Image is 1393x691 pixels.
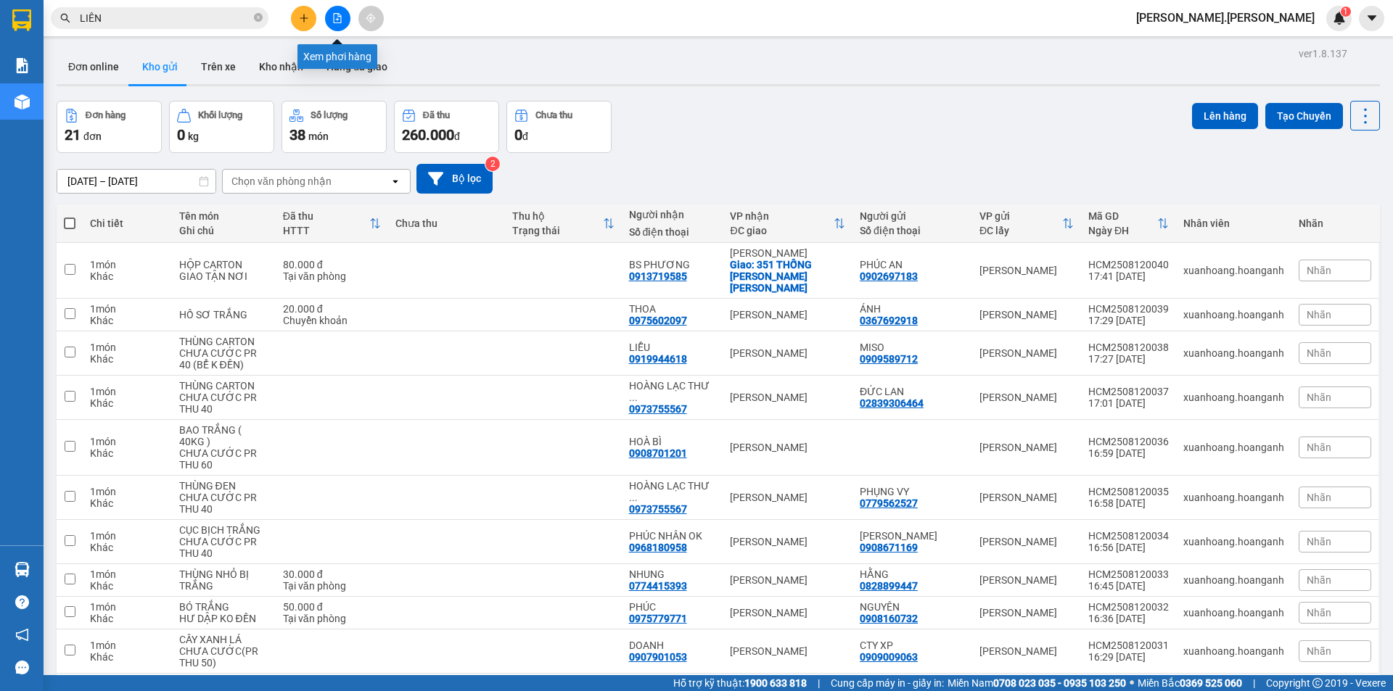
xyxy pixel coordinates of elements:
[673,675,807,691] span: Hỗ trợ kỹ thuật:
[60,13,70,23] span: search
[90,436,164,447] div: 1 món
[860,342,965,353] div: MISO
[1307,347,1331,359] span: Nhãn
[629,530,716,542] div: PHÚC NHÂN OK
[979,442,1074,453] div: [PERSON_NAME]
[90,640,164,651] div: 1 món
[90,303,164,315] div: 1 món
[1088,259,1169,270] div: HCM2508120040
[1088,397,1169,409] div: 17:01 [DATE]
[231,174,332,189] div: Chọn văn phòng nhận
[730,247,845,259] div: [PERSON_NAME]
[90,580,164,592] div: Khác
[860,613,918,624] div: 0908160732
[57,170,215,193] input: Select a date range.
[629,568,716,580] div: NHUNG
[283,568,381,580] div: 30.000 đ
[1130,680,1134,686] span: ⚪️
[179,210,268,222] div: Tên món
[629,392,638,403] span: ...
[979,210,1062,222] div: VP gửi
[1088,497,1169,509] div: 16:58 [DATE]
[1299,46,1347,62] div: ver 1.8.137
[283,303,381,315] div: 20.000 đ
[283,270,381,282] div: Tại văn phòng
[65,126,81,144] span: 21
[1307,607,1331,618] span: Nhãn
[860,386,965,397] div: ĐỨC LAN
[860,315,918,326] div: 0367692918
[179,536,268,559] div: CHƯA CƯỚC PR THU 40
[1183,309,1284,320] div: xuanhoang.hoanganh
[283,225,369,236] div: HTTT
[15,661,29,674] span: message
[1088,613,1169,624] div: 16:36 [DATE]
[629,503,687,515] div: 0973755567
[390,175,401,187] svg: open
[629,436,716,447] div: HOÀ BÌ
[1180,677,1242,689] strong: 0369 525 060
[1088,568,1169,580] div: HCM2508120033
[1307,442,1331,453] span: Nhãn
[979,225,1062,236] div: ĐC lấy
[416,164,493,194] button: Bộ lọc
[169,101,274,153] button: Khối lượng0kg
[1307,574,1331,586] span: Nhãn
[15,562,30,577] img: warehouse-icon
[1088,225,1157,236] div: Ngày ĐH
[629,342,716,353] div: LIỄU
[730,225,833,236] div: ĐC giao
[629,447,687,459] div: 0908701201
[979,492,1074,503] div: [PERSON_NAME]
[629,353,687,365] div: 0919944618
[12,9,31,31] img: logo-vxr
[860,568,965,580] div: HẰNG
[1125,9,1326,27] span: [PERSON_NAME].[PERSON_NAME]
[1343,7,1348,17] span: 1
[629,480,716,503] div: HOÀNG LẠC THƯ (TUẤN )
[979,309,1074,320] div: [PERSON_NAME]
[1183,574,1284,586] div: xuanhoang.hoanganh
[629,226,716,238] div: Số điện thoại
[1088,651,1169,663] div: 16:29 [DATE]
[179,259,268,270] div: HỘP CARTON
[90,601,164,613] div: 1 món
[629,542,687,553] div: 0968180958
[730,259,845,294] div: Giao: 351 THỐNG NHẤT P. KINH DINH
[90,613,164,624] div: Khác
[1088,315,1169,326] div: 17:29 [DATE]
[1088,530,1169,542] div: HCM2508120034
[90,651,164,663] div: Khác
[730,392,845,403] div: [PERSON_NAME]
[179,309,268,320] div: HỒ SƠ TRẮNG
[629,601,716,613] div: PHÚC
[282,101,387,153] button: Số lượng38món
[1138,675,1242,691] span: Miền Bắc
[179,480,268,492] div: THÙNG ĐEN
[57,49,131,84] button: Đơn online
[514,126,522,144] span: 0
[247,49,315,84] button: Kho nhận
[179,424,268,447] div: BAO TRẮNG ( 40KG )
[730,347,845,359] div: [PERSON_NAME]
[1088,342,1169,353] div: HCM2508120038
[629,640,716,651] div: DOANH
[177,126,185,144] span: 0
[179,225,268,236] div: Ghi chú
[1307,265,1331,276] span: Nhãn
[283,613,381,624] div: Tại văn phòng
[831,675,944,691] span: Cung cấp máy in - giấy in:
[629,492,638,503] span: ...
[629,259,716,270] div: BS PHƯƠNG
[311,110,348,120] div: Số lượng
[505,204,622,243] th: Toggle SortBy
[83,131,102,142] span: đơn
[395,218,498,229] div: Chưa thu
[629,580,687,592] div: 0774415393
[979,265,1074,276] div: [PERSON_NAME]
[730,574,845,586] div: [PERSON_NAME]
[188,131,199,142] span: kg
[358,6,384,31] button: aim
[325,6,350,31] button: file-add
[629,380,716,403] div: HOÀNG LẠC THƯ (TUẤN )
